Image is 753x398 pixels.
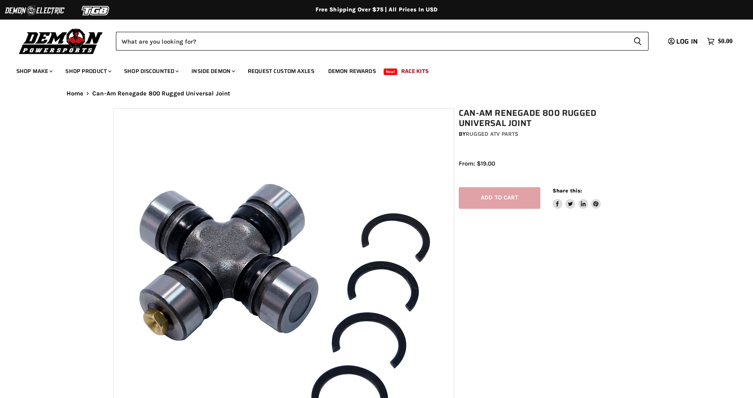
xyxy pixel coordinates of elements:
[92,90,230,97] span: Can-Am Renegade 800 Rugged Universal Joint
[65,3,127,18] img: TGB Logo 2
[395,63,435,80] a: Race Kits
[676,36,698,46] span: Log in
[703,35,737,47] a: $0.00
[384,69,398,75] span: New!
[10,60,731,80] ul: Main menu
[185,63,240,80] a: Inside Demon
[553,187,601,209] aside: Share this:
[322,63,382,80] a: Demon Rewards
[67,90,84,97] a: Home
[553,188,582,194] span: Share this:
[627,32,649,51] button: Search
[459,160,495,167] span: From: $19.00
[50,90,703,97] nav: Breadcrumbs
[116,32,627,51] input: Search
[459,108,645,128] h1: Can-Am Renegade 800 Rugged Universal Joint
[16,27,106,55] img: Demon Powersports
[718,38,733,45] span: $0.00
[116,32,649,51] form: Product
[466,130,518,137] a: Rugged ATV Parts
[242,63,320,80] a: Request Custom Axles
[50,6,703,13] div: Free Shipping Over $75 | All Prices In USD
[664,38,703,45] a: Log in
[59,63,116,80] a: Shop Product
[10,63,58,80] a: Shop Make
[459,130,645,139] div: by
[118,63,184,80] a: Shop Discounted
[4,3,65,18] img: Demon Electric Logo 2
